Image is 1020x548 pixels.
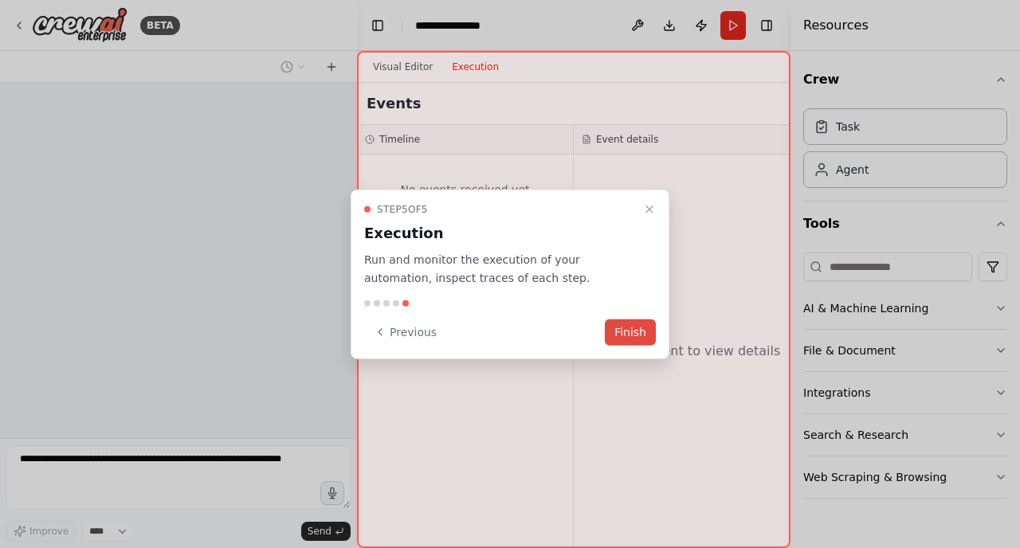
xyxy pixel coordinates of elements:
h3: Execution [364,222,637,245]
span: Step 5 of 5 [377,203,428,216]
button: Finish [605,319,656,345]
button: Close walkthrough [640,200,659,219]
button: Previous [364,319,446,345]
p: Run and monitor the execution of your automation, inspect traces of each step. [364,251,637,288]
button: Hide left sidebar [367,14,389,37]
